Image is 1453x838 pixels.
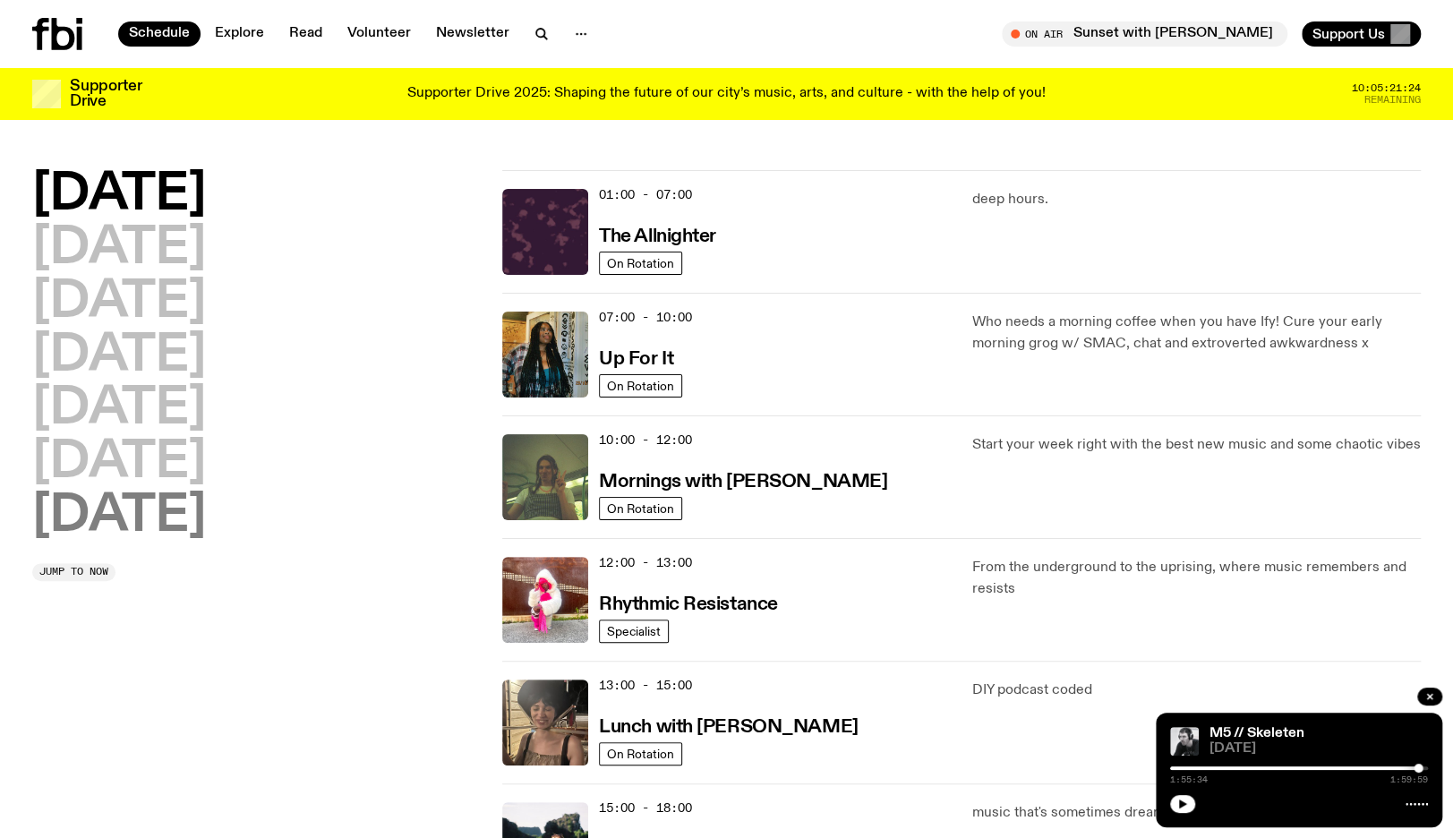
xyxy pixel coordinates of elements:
[599,350,673,369] h3: Up For It
[118,21,201,47] a: Schedule
[32,563,115,581] button: Jump to now
[599,677,692,694] span: 13:00 - 15:00
[607,625,661,638] span: Specialist
[972,312,1421,355] p: Who needs a morning coffee when you have Ify! Cure your early morning grog w/ SMAC, chat and extr...
[599,346,673,369] a: Up For It
[502,434,588,520] img: Jim Kretschmer in a really cute outfit with cute braids, standing on a train holding up a peace s...
[32,170,206,220] button: [DATE]
[32,331,206,381] button: [DATE]
[599,714,858,737] a: Lunch with [PERSON_NAME]
[204,21,275,47] a: Explore
[599,252,682,275] a: On Rotation
[599,595,778,614] h3: Rhythmic Resistance
[70,79,141,109] h3: Supporter Drive
[607,748,674,761] span: On Rotation
[1209,742,1428,756] span: [DATE]
[599,224,716,246] a: The Allnighter
[502,557,588,643] img: Attu crouches on gravel in front of a brown wall. They are wearing a white fur coat with a hood, ...
[972,680,1421,701] p: DIY podcast coded
[599,742,682,765] a: On Rotation
[607,257,674,270] span: On Rotation
[1302,21,1421,47] button: Support Us
[425,21,520,47] a: Newsletter
[972,434,1421,456] p: Start your week right with the best new music and some chaotic vibes
[1352,83,1421,93] span: 10:05:21:24
[39,567,108,577] span: Jump to now
[599,718,858,737] h3: Lunch with [PERSON_NAME]
[1170,775,1208,784] span: 1:55:34
[599,186,692,203] span: 01:00 - 07:00
[337,21,422,47] a: Volunteer
[599,554,692,571] span: 12:00 - 13:00
[407,86,1046,102] p: Supporter Drive 2025: Shaping the future of our city’s music, arts, and culture - with the help o...
[599,497,682,520] a: On Rotation
[1364,95,1421,105] span: Remaining
[599,592,778,614] a: Rhythmic Resistance
[599,469,887,492] a: Mornings with [PERSON_NAME]
[32,384,206,434] button: [DATE]
[599,309,692,326] span: 07:00 - 10:00
[599,620,669,643] a: Specialist
[1312,26,1385,42] span: Support Us
[502,312,588,398] img: Ify - a Brown Skin girl with black braided twists, looking up to the side with her tongue stickin...
[972,802,1421,824] p: music that's sometimes dreamy, sometimes fast, but always good!
[1002,21,1287,47] button: On AirSunset with [PERSON_NAME]
[972,189,1421,210] p: deep hours.
[32,224,206,274] button: [DATE]
[599,432,692,449] span: 10:00 - 12:00
[607,380,674,393] span: On Rotation
[32,278,206,328] button: [DATE]
[278,21,333,47] a: Read
[599,374,682,398] a: On Rotation
[607,502,674,516] span: On Rotation
[599,473,887,492] h3: Mornings with [PERSON_NAME]
[1209,726,1304,740] a: M5 // Skeleten
[599,227,716,246] h3: The Allnighter
[32,492,206,542] button: [DATE]
[1390,775,1428,784] span: 1:59:59
[32,438,206,488] button: [DATE]
[599,800,692,817] span: 15:00 - 18:00
[972,557,1421,600] p: From the underground to the uprising, where music remembers and resists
